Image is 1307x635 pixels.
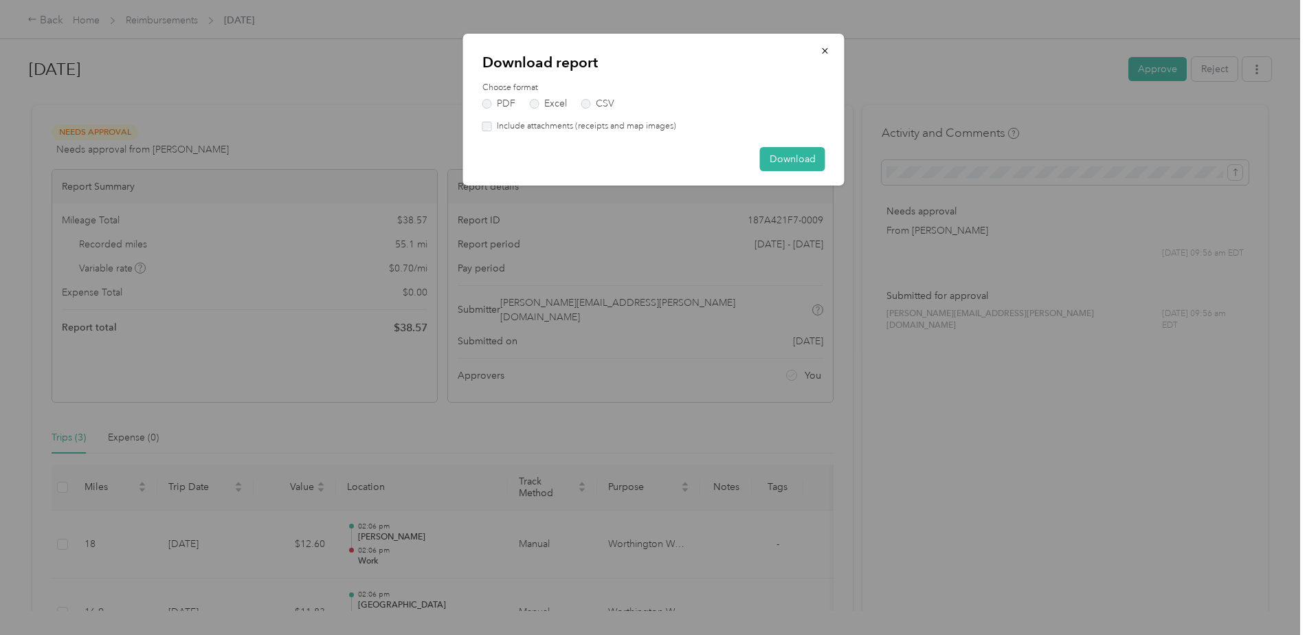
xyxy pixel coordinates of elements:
[760,147,825,171] button: Download
[581,99,614,109] label: CSV
[1230,558,1307,635] iframe: Everlance-gr Chat Button Frame
[492,120,676,133] label: Include attachments (receipts and map images)
[482,53,825,72] p: Download report
[530,99,567,109] label: Excel
[482,82,825,94] label: Choose format
[482,99,515,109] label: PDF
